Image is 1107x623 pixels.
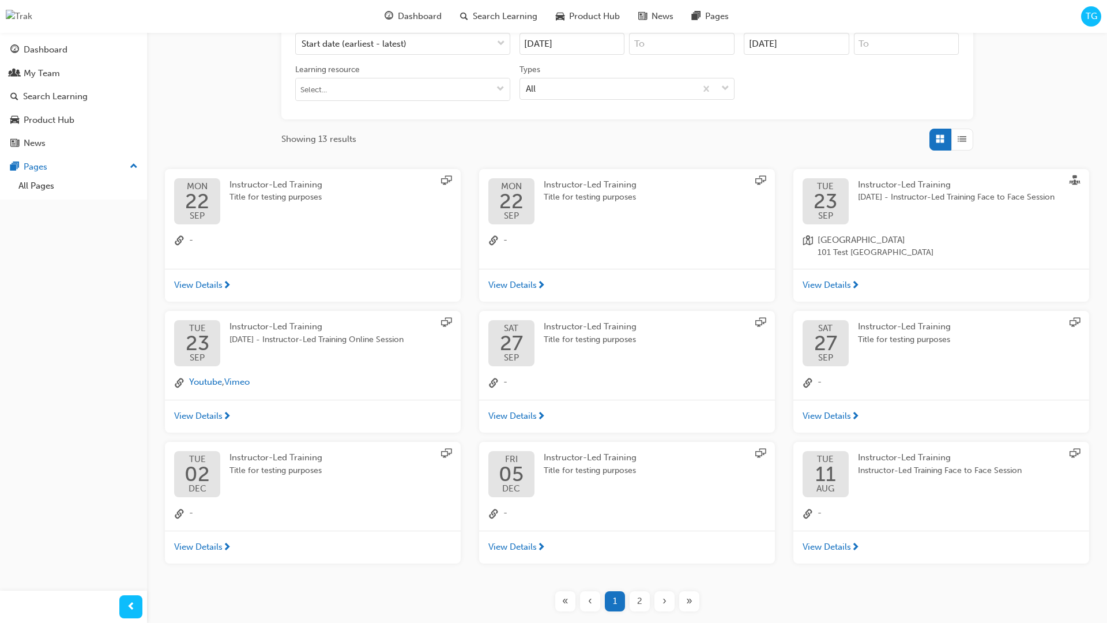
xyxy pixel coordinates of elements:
button: MON22SEPInstructor-Led TrainingTitle for testing purposeslink-icon-View Details [165,169,461,302]
button: Pages [5,156,142,178]
span: - [189,234,193,249]
a: TUE23SEPInstructor-Led Training[DATE] - Instructor-Led Training Face to Face Session [803,178,1080,224]
span: link-icon [174,376,184,391]
a: Dashboard [5,39,142,61]
span: Title for testing purposes [544,464,637,478]
span: Instructor-Led Training [858,179,951,190]
span: TUE [814,182,837,191]
span: Title for testing purposes [229,464,322,478]
a: SAT27SEPInstructor-Led TrainingTitle for testing purposes [803,320,1080,366]
button: Vimeo [224,376,250,389]
span: 11 [815,464,836,485]
span: View Details [488,541,537,554]
span: 2 [637,595,642,608]
span: next-icon [851,543,860,553]
button: Previous page [578,591,603,611]
span: next-icon [223,412,231,422]
span: Title for testing purposes [544,191,637,204]
span: next-icon [537,281,545,291]
div: News [24,137,46,150]
span: down-icon [496,85,504,95]
span: - [503,376,507,391]
span: 27 [500,333,523,354]
a: View Details [165,531,461,564]
span: news-icon [10,138,19,149]
span: Title for testing purposes [544,333,637,347]
span: SEP [186,354,209,362]
div: Dashboard [24,43,67,57]
a: pages-iconPages [683,5,738,28]
button: toggle menu [491,78,510,100]
span: View Details [488,279,537,292]
span: Title for testing purposes [858,333,951,347]
span: Instructor-Led Training [858,452,951,463]
span: Title for testing purposes [229,191,322,204]
button: Last page [677,591,702,611]
span: Instructor-Led Training [229,179,322,190]
span: TUE [184,455,210,464]
div: Search Learning [23,90,88,103]
a: All Pages [14,177,142,195]
span: DEC [499,485,524,493]
span: up-icon [130,159,138,174]
span: View Details [174,541,223,554]
a: TUE11AUGInstructor-Led TrainingInstructor-Led Training Face to Face Session [803,451,1080,497]
span: Instructor-Led Training [858,321,951,332]
a: View Details [793,531,1089,564]
div: Pages [24,160,47,174]
span: sessionType_ONLINE_URL-icon [441,448,451,461]
span: location-icon [803,234,813,260]
span: , [189,376,250,391]
span: next-icon [851,281,860,291]
span: Search Learning [473,10,537,23]
span: guage-icon [385,9,393,24]
span: « [562,595,568,608]
a: View Details [479,269,775,302]
a: MON22SEPInstructor-Led TrainingTitle for testing purposes [488,178,766,224]
span: pages-icon [10,162,19,172]
a: guage-iconDashboard [375,5,451,28]
span: news-icon [638,9,647,24]
span: » [686,595,692,608]
a: View Details [165,400,461,433]
span: link-icon [174,234,184,249]
span: View Details [803,541,851,554]
span: - [818,376,822,391]
span: News [652,10,673,23]
a: View Details [793,269,1089,302]
span: Instructor-Led Training [229,321,322,332]
span: 05 [499,464,524,485]
span: Instructor-Led Training [544,321,637,332]
span: car-icon [10,115,19,126]
span: link-icon [488,506,499,521]
span: down-icon [721,81,729,96]
a: MON22SEPInstructor-Led TrainingTitle for testing purposes [174,178,451,224]
span: prev-icon [127,600,135,614]
span: SEP [500,354,523,362]
span: down-icon [497,36,505,51]
span: View Details [174,410,223,423]
span: Instructor-Led Training [544,179,637,190]
span: 23 [186,333,209,354]
span: sessionType_ONLINE_URL-icon [441,317,451,330]
span: sessionType_ONLINE_URL-icon [755,317,766,330]
span: - [503,234,507,249]
span: SAT [500,324,523,333]
a: Search Learning [5,86,142,107]
button: First page [553,591,578,611]
div: Start date (earliest - latest) [302,37,406,51]
span: - [189,506,193,521]
span: link-icon [803,506,813,521]
span: [GEOGRAPHIC_DATA] [818,234,933,247]
span: TUE [186,324,209,333]
span: people-icon [10,69,19,79]
span: [DATE] - Instructor-Led Training Online Session [229,333,404,347]
a: My Team [5,63,142,84]
a: View Details [479,400,775,433]
span: next-icon [851,412,860,422]
span: next-icon [223,543,231,553]
a: View Details [793,400,1089,433]
span: sessionType_ONLINE_URL-icon [1070,448,1080,461]
a: SAT27SEPInstructor-Led TrainingTitle for testing purposes [488,320,766,366]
